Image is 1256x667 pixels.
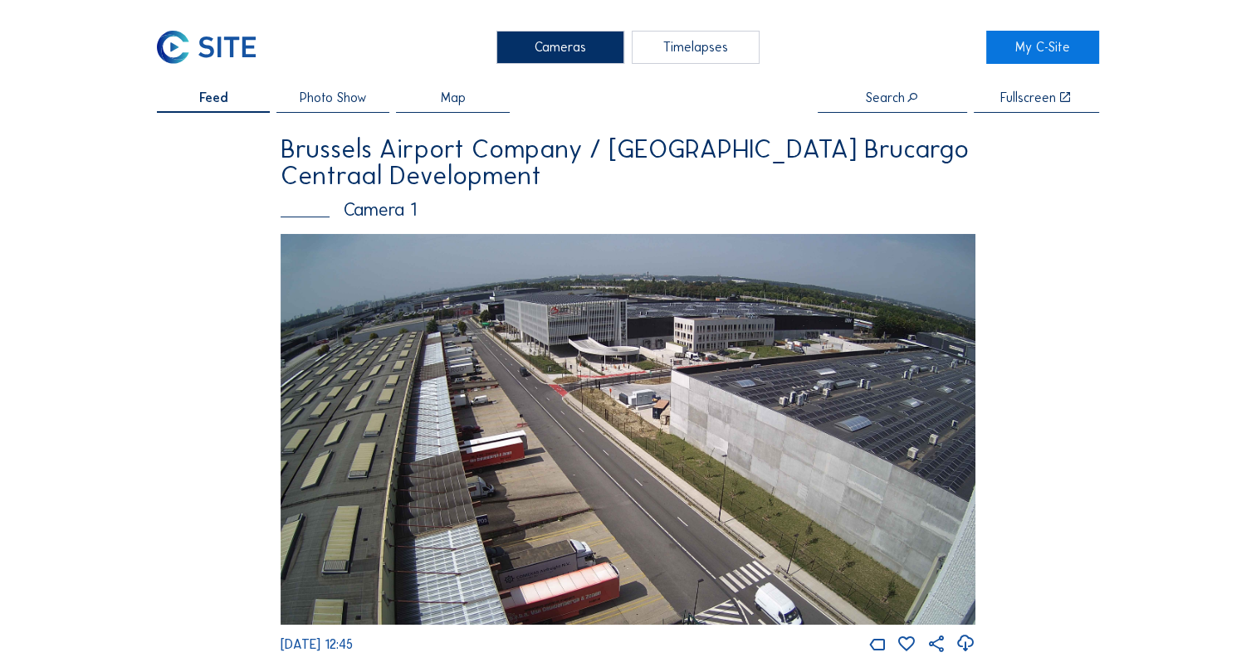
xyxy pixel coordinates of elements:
[300,91,367,105] span: Photo Show
[157,31,256,64] img: C-SITE Logo
[496,31,624,64] div: Cameras
[441,91,466,105] span: Map
[157,31,270,64] a: C-SITE Logo
[632,31,760,64] div: Timelapses
[199,91,228,105] span: Feed
[281,234,975,625] img: Image
[986,31,1099,64] a: My C-Site
[1000,91,1056,105] div: Fullscreen
[281,136,975,188] div: Brussels Airport Company / [GEOGRAPHIC_DATA] Brucargo Centraal Development
[281,201,975,219] div: Camera 1
[281,636,353,652] span: [DATE] 12:45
